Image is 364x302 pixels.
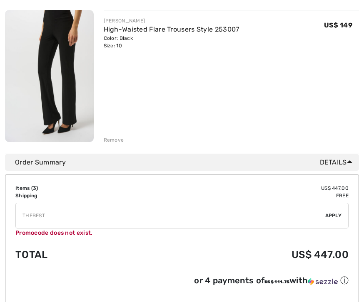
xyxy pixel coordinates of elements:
td: US$ 447.00 [136,184,349,192]
img: High-Waisted Flare Trousers Style 253007 [5,10,94,142]
div: Promocode does not exist. [15,228,349,237]
div: or 4 payments ofUS$ 111.75withSezzle Click to learn more about Sezzle [15,275,349,289]
span: US$ 149 [324,21,352,29]
span: Details [320,157,356,167]
input: Promo code [16,203,325,228]
td: Items ( ) [15,184,136,192]
td: US$ 447.00 [136,241,349,269]
a: High-Waisted Flare Trousers Style 253007 [104,25,239,33]
span: US$ 111.75 [264,280,289,285]
div: [PERSON_NAME] [104,17,239,25]
td: Free [136,192,349,199]
div: or 4 payments of with [194,275,349,286]
div: Order Summary [15,157,356,167]
td: Shipping [15,192,136,199]
span: Apply [325,212,342,219]
div: Color: Black Size: 10 [104,34,239,49]
span: 3 [33,185,36,191]
td: Total [15,241,136,269]
div: Remove [104,136,124,144]
img: Sezzle [308,278,338,285]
